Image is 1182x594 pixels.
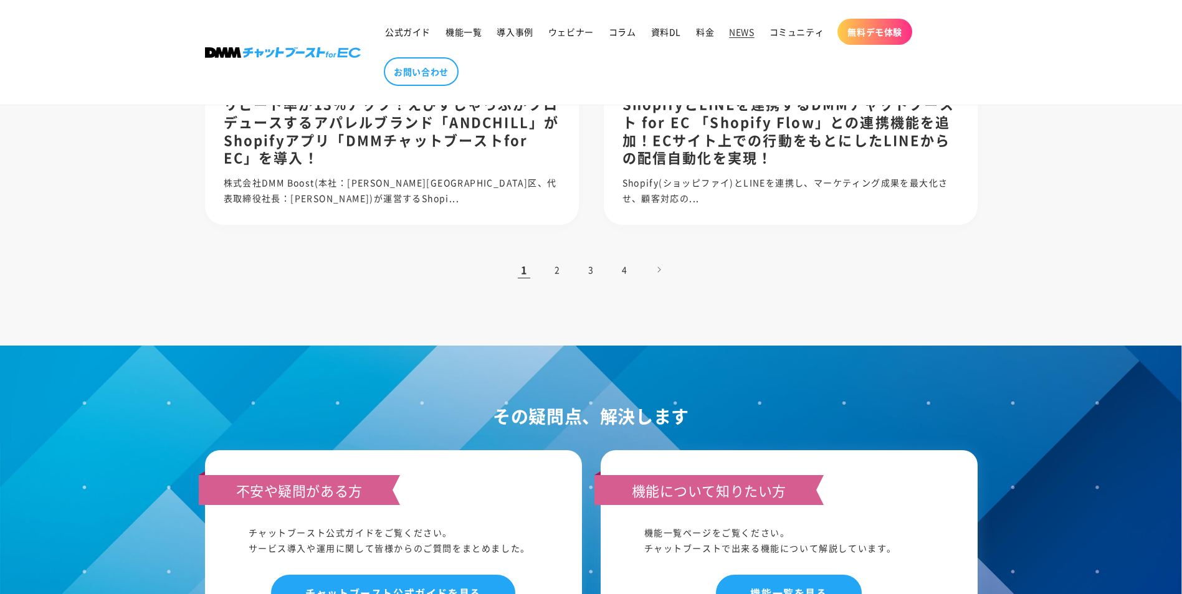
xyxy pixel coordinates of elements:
[548,26,594,37] span: ウェビナー
[205,402,978,431] h2: その疑問点、解決します
[651,26,681,37] span: 資料DL
[645,256,672,283] a: 次のページ
[378,19,438,45] a: 公式ガイド
[594,475,824,505] h3: 機能について知りたい方
[601,19,644,45] a: コラム
[644,19,689,45] a: 資料DL
[622,95,959,166] h2: ShopifyとLINEを連携するDMMチャットブースト for EC 「Shopify Flow」との連携機能を追加！ECサイト上での行動をもとにしたLINEからの配信自動化を実現！
[199,475,400,505] h3: 不安や疑問がある方
[489,19,540,45] a: 導入事例
[770,26,824,37] span: コミュニティ
[541,19,601,45] a: ウェビナー
[384,57,459,86] a: お問い合わせ
[644,525,934,556] div: 機能一覧ページをご覧ください。 チャットブーストで出来る機能について解説しています。
[446,26,482,37] span: 機能一覧
[385,26,431,37] span: 公式ガイド
[544,256,571,283] a: 2ページ
[510,256,538,283] span: 1ページ
[622,175,959,206] p: Shopify(ショッピファイ)とLINEを連携し、マーケティング成果を最大化させ、顧客対応の...
[497,26,533,37] span: 導入事例
[609,26,636,37] span: コラム
[578,256,605,283] a: 3ページ
[611,256,639,283] a: 4ページ
[394,66,449,77] span: お問い合わせ
[847,26,902,37] span: 無料デモ体験
[722,19,761,45] a: NEWS
[205,256,978,283] nav: ページネーション
[205,47,361,58] img: 株式会社DMM Boost
[729,26,754,37] span: NEWS
[249,525,538,556] div: チャットブースト公式ガイドをご覧ください。 サービス導入や運用に関して皆様からのご質問をまとめました。
[224,175,560,206] p: 株式会社DMM Boost(本社：[PERSON_NAME][GEOGRAPHIC_DATA]区、代表取締役社長：[PERSON_NAME])が運営するShopi...
[762,19,832,45] a: コミュニティ
[837,19,912,45] a: 無料デモ体験
[696,26,714,37] span: 料金
[224,95,560,166] h2: リピート率が13%アップ！えびすじゃっぷがプロデュースするアパレルブランド「ANDCHILL」がShopifyアプリ「DMMチャットブーストfor EC」を導入！
[689,19,722,45] a: 料金
[438,19,489,45] a: 機能一覧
